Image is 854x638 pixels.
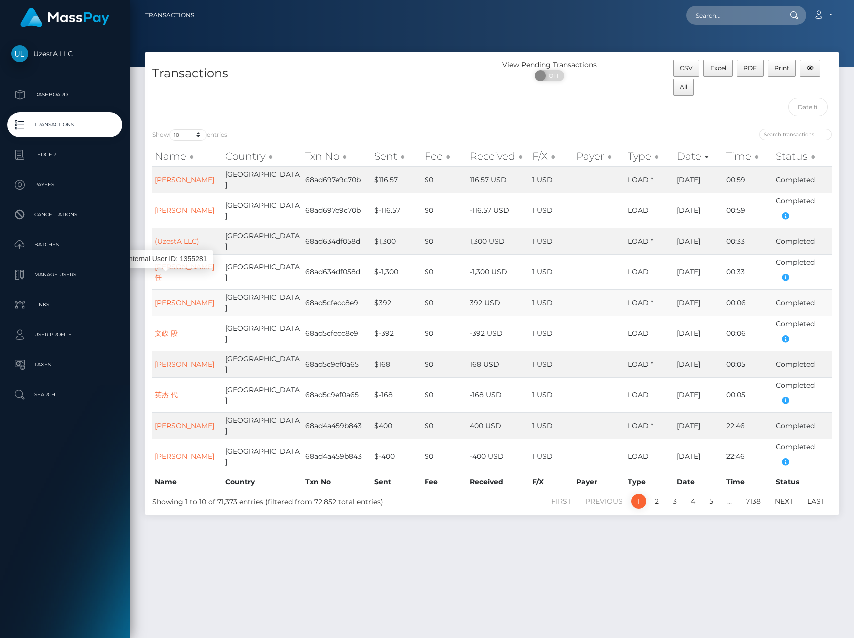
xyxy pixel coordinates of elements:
td: 116.57 USD [467,166,529,193]
td: [DATE] [674,166,724,193]
td: $0 [422,377,468,412]
span: Excel [710,64,726,72]
p: Transactions [11,117,118,132]
select: Showentries [169,129,207,141]
span: All [680,83,687,91]
td: Completed [773,439,832,474]
td: Completed [773,316,832,351]
th: Status [773,474,832,490]
div: Internal User ID: 1355281 [121,250,213,268]
a: User Profile [7,322,122,347]
th: Received: activate to sort column ascending [467,146,529,166]
a: Links [7,292,122,317]
th: Name: activate to sort column ascending [152,146,223,166]
td: LOAD [625,439,674,474]
td: $-116.57 [372,193,422,228]
td: Completed [773,254,832,289]
td: 392 USD [467,289,529,316]
td: 00:33 [724,254,774,289]
th: Time: activate to sort column ascending [724,146,774,166]
td: -400 USD [467,439,529,474]
td: 1 USD [530,377,574,412]
th: Name [152,474,223,490]
td: LOAD [625,193,674,228]
a: Batches [7,232,122,257]
button: Excel [703,60,733,77]
td: Completed [773,289,832,316]
td: $392 [372,289,422,316]
a: Search [7,382,122,407]
a: 2 [649,494,664,509]
th: Date [674,474,724,490]
td: 00:59 [724,166,774,193]
td: 1 USD [530,439,574,474]
td: 22:46 [724,439,774,474]
td: [GEOGRAPHIC_DATA] [223,439,303,474]
a: [PERSON_NAME] [155,206,214,215]
th: Txn No: activate to sort column ascending [303,146,372,166]
td: LOAD * [625,351,674,377]
td: LOAD * [625,289,674,316]
input: Search transactions [759,129,832,140]
a: 4 [685,494,701,509]
th: F/X: activate to sort column ascending [530,146,574,166]
td: 00:05 [724,377,774,412]
td: Completed [773,412,832,439]
a: [PERSON_NAME] [155,360,214,369]
td: 68ad5c9ef0a65 [303,351,372,377]
a: Transactions [145,5,194,26]
button: Column visibility [800,60,820,77]
th: F/X [530,474,574,490]
td: [DATE] [674,254,724,289]
td: 22:46 [724,412,774,439]
th: Status: activate to sort column ascending [773,146,832,166]
label: Show entries [152,129,227,141]
td: [GEOGRAPHIC_DATA] [223,351,303,377]
td: 68ad5c9ef0a65 [303,377,372,412]
span: OFF [540,70,565,81]
td: 1 USD [530,193,574,228]
td: 68ad697e9c70b [303,166,372,193]
th: Txn No [303,474,372,490]
a: Dashboard [7,82,122,107]
td: LOAD [625,316,674,351]
td: 68ad4a459b843 [303,439,372,474]
button: PDF [737,60,764,77]
div: Showing 1 to 10 of 71,373 entries (filtered from 72,852 total entries) [152,493,427,507]
a: [PERSON_NAME] [155,175,214,184]
a: [PERSON_NAME] [155,298,214,307]
td: [DATE] [674,289,724,316]
td: Completed [773,228,832,254]
a: Ledger [7,142,122,167]
td: 00:33 [724,228,774,254]
td: $1,300 [372,228,422,254]
td: 00:06 [724,316,774,351]
td: 1 USD [530,316,574,351]
th: Time [724,474,774,490]
p: Payees [11,177,118,192]
td: 68ad697e9c70b [303,193,372,228]
p: Search [11,387,118,402]
button: All [673,79,694,96]
td: 400 USD [467,412,529,439]
th: Type [625,474,674,490]
input: Search... [686,6,780,25]
th: Payer: activate to sort column ascending [574,146,625,166]
td: $0 [422,193,468,228]
td: [GEOGRAPHIC_DATA] [223,166,303,193]
th: Country: activate to sort column ascending [223,146,303,166]
a: 7138 [740,494,766,509]
p: User Profile [11,327,118,342]
p: Manage Users [11,267,118,282]
th: Country [223,474,303,490]
td: [GEOGRAPHIC_DATA] [223,412,303,439]
td: [DATE] [674,316,724,351]
td: Completed [773,351,832,377]
td: [DATE] [674,377,724,412]
a: [PERSON_NAME] [155,421,214,430]
a: [PERSON_NAME] 任 [155,262,214,282]
td: 68ad5cfecc8e9 [303,289,372,316]
td: $168 [372,351,422,377]
p: Links [11,297,118,312]
td: -116.57 USD [467,193,529,228]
